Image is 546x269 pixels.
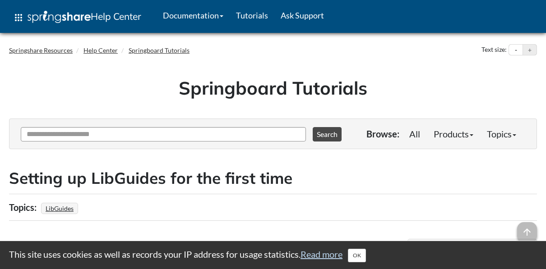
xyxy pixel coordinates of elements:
span: arrow_upward [517,222,537,242]
a: Read more [301,249,342,260]
img: Springshare [28,11,91,23]
button: Search [313,127,342,141]
a: Products [427,125,480,143]
a: Documentation [157,4,230,27]
a: Springboard Tutorials [129,46,190,54]
a: Ask Support [274,4,330,27]
p: Browse: [366,128,399,140]
span: Help Center [91,10,141,22]
a: Tutorials [230,4,274,27]
div: Text size: [480,44,509,56]
a: LibGuides [44,202,75,215]
h1: Springboard Tutorials [16,75,530,100]
a: apps Help Center [7,4,148,31]
a: Help Center [83,46,118,54]
span: apps [13,12,24,23]
a: All [403,125,427,143]
button: Decrease text size [509,45,523,55]
button: Increase text size [523,45,537,55]
button: Close [348,249,366,262]
a: Topics [480,125,523,143]
h2: Setting up LibGuides for the first time [9,167,537,189]
a: Springshare Resources [9,46,73,54]
div: Topics: [9,199,39,216]
a: arrow_upward [517,223,537,234]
